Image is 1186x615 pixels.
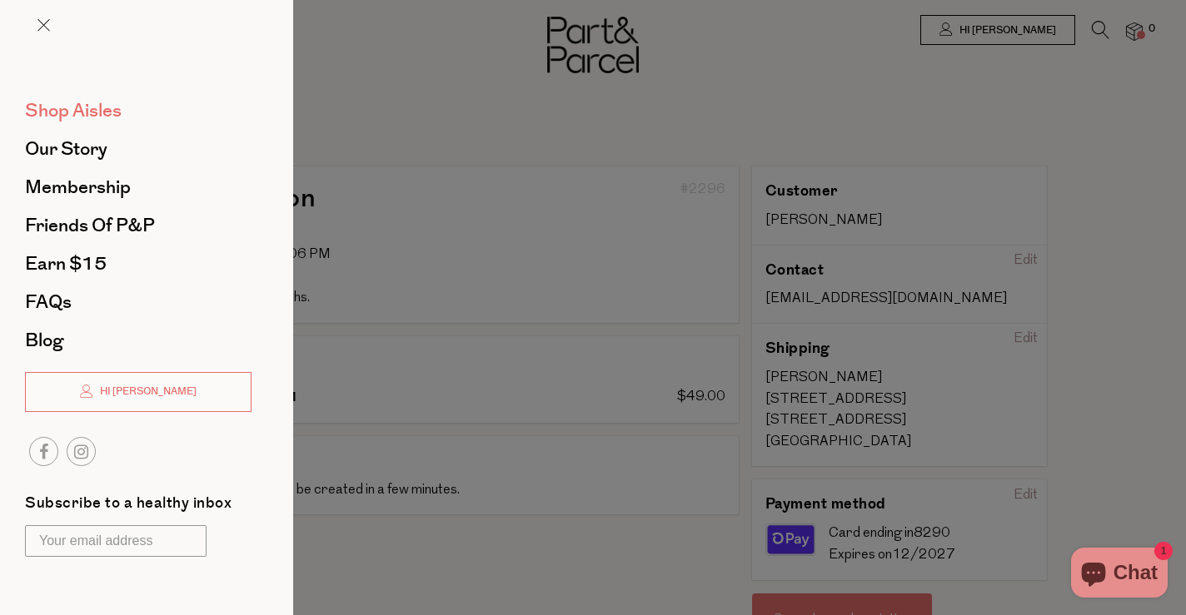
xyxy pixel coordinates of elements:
[96,384,197,399] span: Hi [PERSON_NAME]
[25,289,72,315] span: FAQs
[25,293,252,311] a: FAQs
[25,136,107,162] span: Our Story
[25,496,232,517] label: Subscribe to a healthy inbox
[25,327,63,354] span: Blog
[25,102,252,120] a: Shop Aisles
[25,140,252,158] a: Our Story
[25,372,252,412] a: Hi [PERSON_NAME]
[25,97,122,124] span: Shop Aisles
[25,178,252,196] a: Membership
[25,174,131,201] span: Membership
[25,525,207,557] input: Your email address
[1066,548,1173,602] inbox-online-store-chat: Shopify online store chat
[25,216,252,235] a: Friends of P&P
[25,212,155,239] span: Friends of P&P
[25,331,252,350] a: Blog
[25,250,107,277] span: Earn $15
[25,255,252,273] a: Earn $15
